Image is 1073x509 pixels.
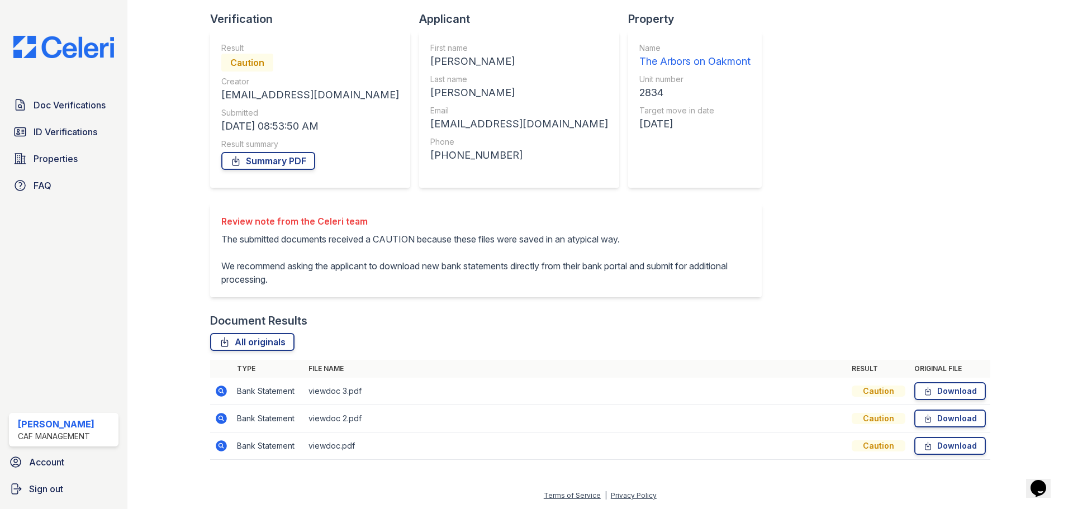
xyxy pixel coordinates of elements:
div: Target move in date [639,105,751,116]
span: Properties [34,152,78,165]
div: Property [628,11,771,27]
div: Name [639,42,751,54]
span: Sign out [29,482,63,496]
span: Account [29,455,64,469]
div: Caution [852,386,905,397]
div: The Arbors on Oakmont [639,54,751,69]
a: Name The Arbors on Oakmont [639,42,751,69]
span: FAQ [34,179,51,192]
a: Download [914,382,986,400]
div: Caution [852,440,905,451]
div: | [605,491,607,500]
div: Document Results [210,313,307,329]
img: CE_Logo_Blue-a8612792a0a2168367f1c8372b55b34899dd931a85d93a1a3d3e32e68fde9ad4.png [4,36,123,58]
div: CAF Management [18,431,94,442]
a: Terms of Service [544,491,601,500]
div: Email [430,105,608,116]
th: Original file [910,360,990,378]
div: [DATE] [639,116,751,132]
div: Phone [430,136,608,148]
div: Creator [221,76,399,87]
div: Result [221,42,399,54]
div: [DATE] 08:53:50 AM [221,118,399,134]
span: ID Verifications [34,125,97,139]
td: viewdoc 2.pdf [304,405,847,432]
a: Properties [9,148,118,170]
div: 2834 [639,85,751,101]
th: File name [304,360,847,378]
div: Verification [210,11,419,27]
div: Result summary [221,139,399,150]
th: Result [847,360,910,378]
div: [EMAIL_ADDRESS][DOMAIN_NAME] [221,87,399,103]
span: Doc Verifications [34,98,106,112]
iframe: chat widget [1026,464,1062,498]
a: Download [914,410,986,427]
div: Caution [221,54,273,72]
div: Submitted [221,107,399,118]
a: ID Verifications [9,121,118,143]
a: All originals [210,333,295,351]
td: viewdoc 3.pdf [304,378,847,405]
td: Bank Statement [232,432,304,460]
a: Download [914,437,986,455]
div: Caution [852,413,905,424]
div: [PERSON_NAME] [18,417,94,431]
a: Privacy Policy [611,491,657,500]
td: viewdoc.pdf [304,432,847,460]
div: Applicant [419,11,628,27]
a: FAQ [9,174,118,197]
div: [PHONE_NUMBER] [430,148,608,163]
a: Doc Verifications [9,94,118,116]
th: Type [232,360,304,378]
td: Bank Statement [232,405,304,432]
a: Sign out [4,478,123,500]
a: Account [4,451,123,473]
a: Summary PDF [221,152,315,170]
div: [PERSON_NAME] [430,54,608,69]
div: Review note from the Celeri team [221,215,751,228]
div: Unit number [639,74,751,85]
div: First name [430,42,608,54]
td: Bank Statement [232,378,304,405]
p: The submitted documents received a CAUTION because these files were saved in an atypical way. We ... [221,232,751,286]
div: Last name [430,74,608,85]
div: [PERSON_NAME] [430,85,608,101]
div: [EMAIL_ADDRESS][DOMAIN_NAME] [430,116,608,132]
